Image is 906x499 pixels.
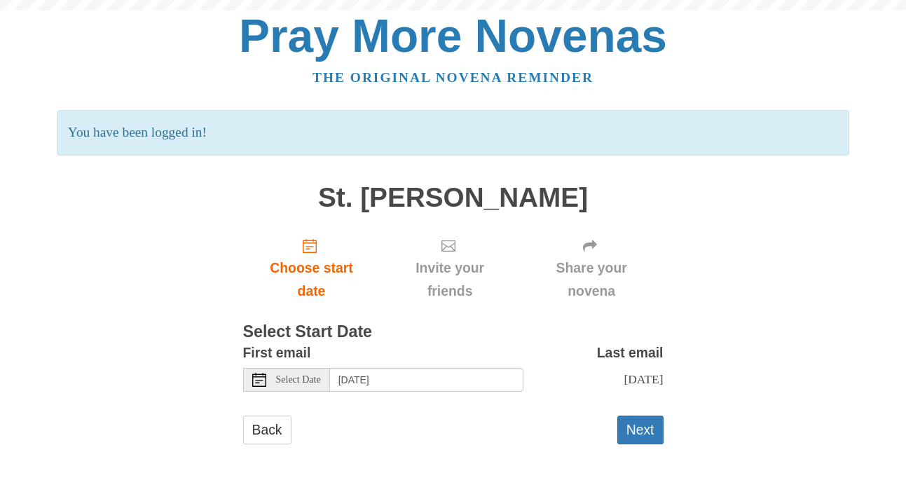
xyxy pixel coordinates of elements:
[617,416,664,444] button: Next
[257,257,366,303] span: Choose start date
[276,375,321,385] span: Select Date
[243,226,380,310] a: Choose start date
[313,70,593,85] a: The original novena reminder
[624,372,663,386] span: [DATE]
[597,341,664,364] label: Last email
[239,10,667,62] a: Pray More Novenas
[243,183,664,213] h1: St. [PERSON_NAME]
[380,226,519,310] div: Click "Next" to confirm your start date first.
[243,341,311,364] label: First email
[520,226,664,310] div: Click "Next" to confirm your start date first.
[57,110,849,156] p: You have been logged in!
[534,257,650,303] span: Share your novena
[243,416,291,444] a: Back
[394,257,505,303] span: Invite your friends
[243,323,664,341] h3: Select Start Date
